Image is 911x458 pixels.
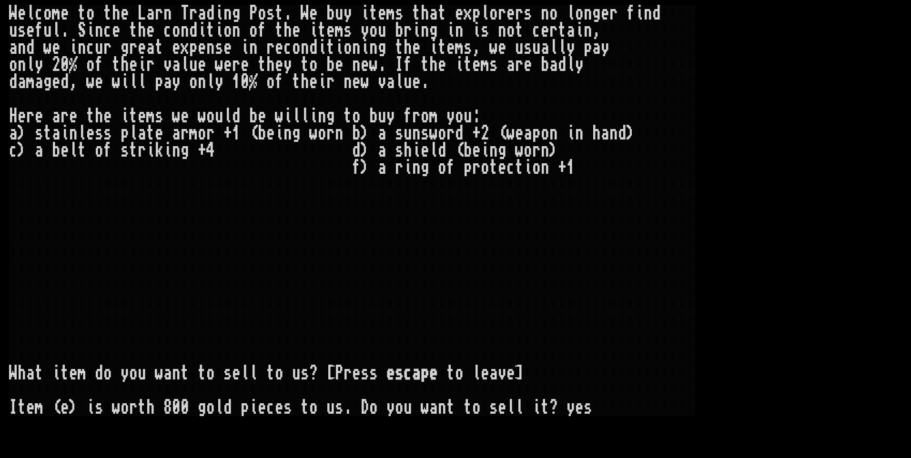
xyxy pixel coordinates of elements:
div: o [266,73,275,90]
div: o [189,73,198,90]
div: e [61,5,69,22]
div: s [215,39,223,56]
div: n [198,73,206,90]
div: s [266,5,275,22]
div: e [378,5,386,22]
div: u [532,39,541,56]
div: e [275,39,283,56]
div: i [241,39,249,56]
div: e [326,22,335,39]
div: i [215,5,223,22]
div: o [489,5,498,22]
div: i [318,73,326,90]
div: l [481,5,489,22]
div: 2 [52,56,61,73]
div: o [506,22,515,39]
div: t [558,22,567,39]
div: t [515,22,524,39]
div: y [567,39,575,56]
div: n [344,73,352,90]
div: g [121,39,129,56]
div: n [249,39,258,56]
div: u [515,39,524,56]
div: a [146,5,155,22]
div: t [412,5,421,22]
div: a [541,39,549,56]
div: l [52,22,61,39]
div: m [386,5,395,22]
div: e [541,22,549,39]
div: o [249,22,258,39]
div: o [309,56,318,73]
div: b [326,56,335,73]
div: y [575,56,584,73]
div: y [361,22,369,39]
div: e [52,39,61,56]
div: f [275,73,283,90]
div: h [138,22,146,39]
div: o [292,39,301,56]
div: e [223,39,232,56]
div: p [584,39,592,56]
div: l [395,73,404,90]
div: w [172,108,181,125]
div: n [301,39,309,56]
div: s [18,22,26,39]
div: t [301,56,309,73]
div: p [189,39,198,56]
div: y [215,73,223,90]
div: n [18,39,26,56]
div: W [301,5,309,22]
div: m [26,73,35,90]
div: y [172,73,181,90]
div: b [249,108,258,125]
div: s [481,22,489,39]
div: e [95,73,103,90]
div: r [232,56,241,73]
div: h [421,5,429,22]
div: n [163,5,172,22]
div: u [95,39,103,56]
div: t [326,39,335,56]
div: l [223,108,232,125]
div: e [18,5,26,22]
div: t [112,56,121,73]
div: o [86,56,95,73]
div: e [309,5,318,22]
div: n [584,22,592,39]
div: t [258,56,266,73]
div: e [361,56,369,73]
div: l [558,39,567,56]
div: m [52,5,61,22]
div: r [103,39,112,56]
div: c [103,22,112,39]
div: e [438,56,446,73]
div: e [172,39,181,56]
div: a [35,73,43,90]
div: e [258,108,266,125]
div: i [335,39,344,56]
div: e [601,5,609,22]
div: e [275,56,283,73]
div: t [318,22,326,39]
div: e [146,22,155,39]
div: d [26,39,35,56]
div: r [515,5,524,22]
div: h [404,39,412,56]
div: w [43,39,52,56]
div: a [198,5,206,22]
div: t [421,56,429,73]
div: g [592,5,601,22]
div: o [86,5,95,22]
div: h [95,108,103,125]
div: y [344,5,352,22]
div: a [429,5,438,22]
div: i [69,39,78,56]
div: a [506,56,515,73]
div: n [18,56,26,73]
div: u [378,22,386,39]
div: c [86,39,95,56]
div: n [206,39,215,56]
div: o [549,5,558,22]
div: r [549,22,558,39]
